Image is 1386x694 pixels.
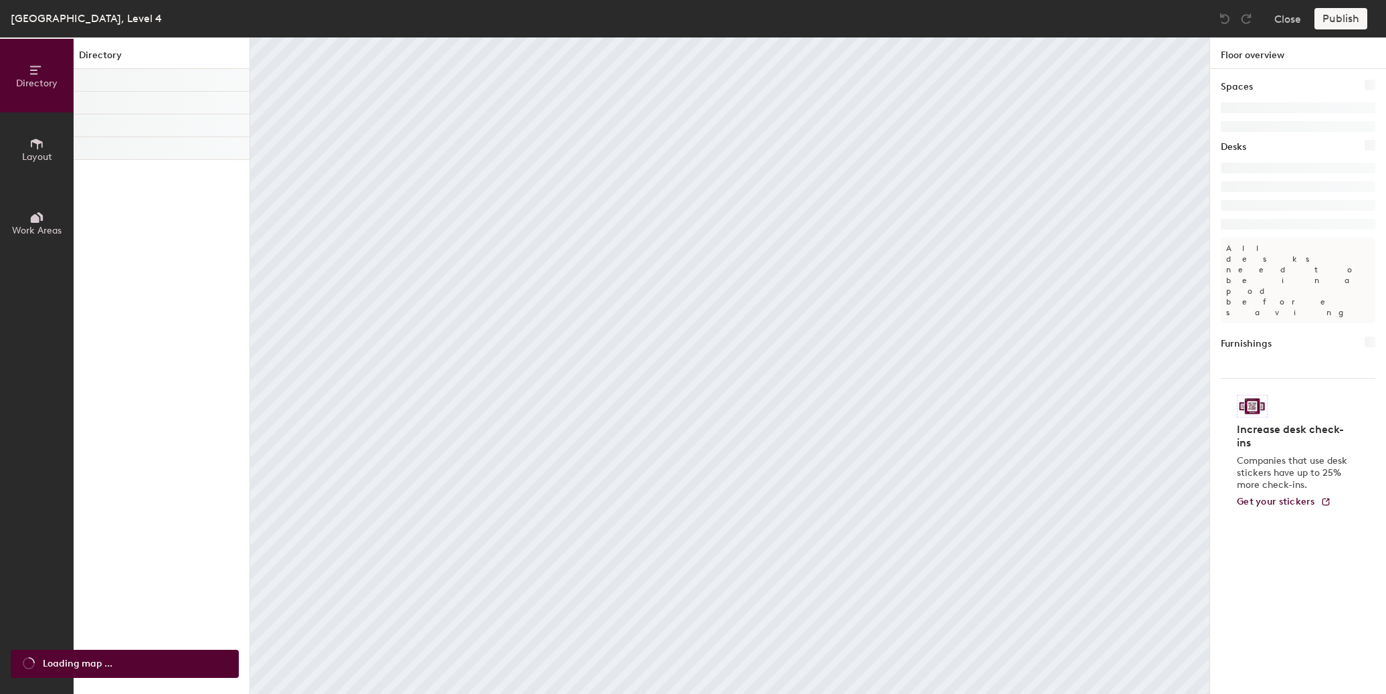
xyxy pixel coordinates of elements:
span: Loading map ... [43,657,112,671]
button: Close [1274,8,1301,29]
h1: Furnishings [1221,337,1272,351]
span: Work Areas [12,225,62,236]
h1: Directory [74,48,250,69]
h1: Desks [1221,140,1246,155]
span: Layout [22,151,52,163]
h1: Floor overview [1210,37,1386,69]
p: Companies that use desk stickers have up to 25% more check-ins. [1237,455,1351,491]
span: Directory [16,78,58,89]
img: Redo [1240,12,1253,25]
h4: Increase desk check-ins [1237,423,1351,450]
img: Sticker logo [1237,395,1268,418]
span: Get your stickers [1237,496,1315,507]
h1: Spaces [1221,80,1253,94]
p: All desks need to be in a pod before saving [1221,238,1375,323]
img: Undo [1218,12,1231,25]
div: [GEOGRAPHIC_DATA], Level 4 [11,10,162,27]
a: Get your stickers [1237,497,1331,508]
